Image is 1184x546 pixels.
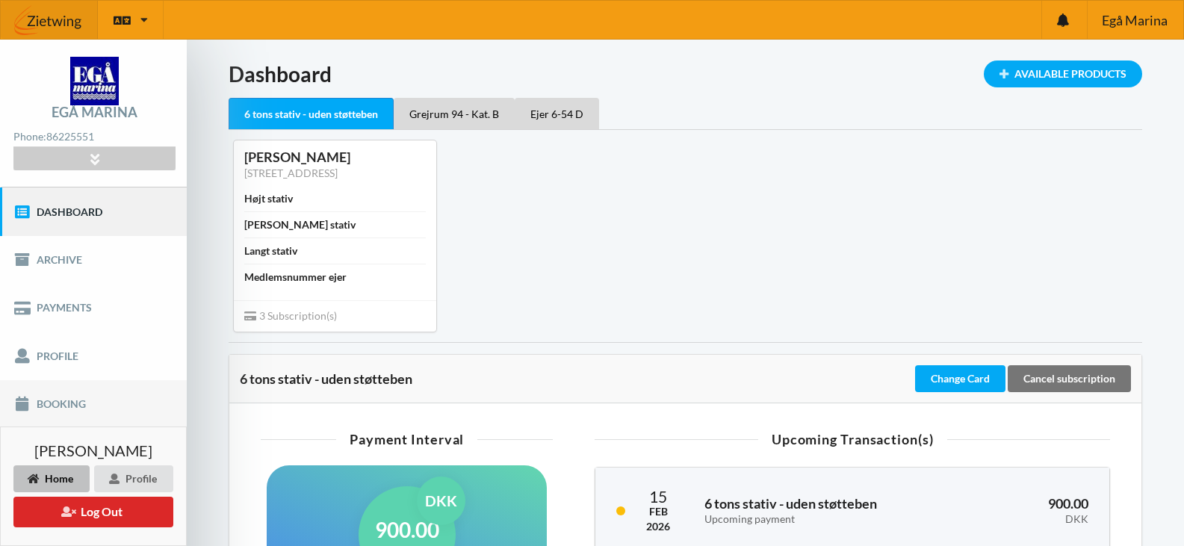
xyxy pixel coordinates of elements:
div: Change Card [915,365,1005,392]
div: 2026 [646,519,670,534]
img: logo [70,57,119,105]
h3: 6 tons stativ - uden støtteben [704,495,952,525]
div: Home [13,465,90,492]
div: Cancel subscription [1008,365,1131,392]
a: [STREET_ADDRESS] [244,167,338,179]
span: 3 Subscription(s) [244,309,337,322]
div: [PERSON_NAME] [244,149,426,166]
div: DKK [973,513,1088,526]
div: Profile [94,465,173,492]
div: Ejer 6-54 D [515,98,599,129]
div: Medlemsnummer ejer [244,270,347,285]
div: 6 tons stativ - uden støtteben [240,371,912,386]
div: Egå Marina [52,105,137,119]
h1: 900.00 [375,516,439,543]
div: Højt stativ [244,191,293,206]
div: Payment Interval [261,432,553,446]
span: [PERSON_NAME] [34,443,152,458]
span: Egå Marina [1102,13,1168,27]
h3: 900.00 [973,495,1088,525]
div: Grejrum 94 - Kat. B [394,98,515,129]
div: Langt stativ [244,243,297,258]
div: DKK [417,477,465,525]
div: Upcoming payment [704,513,952,526]
div: Feb [646,504,670,519]
div: [PERSON_NAME] stativ [244,217,356,232]
div: Available Products [984,61,1142,87]
div: Upcoming Transaction(s) [595,432,1110,446]
strong: 86225551 [46,130,94,143]
div: 15 [646,488,670,504]
h1: Dashboard [229,61,1142,87]
button: Log Out [13,497,173,527]
div: 6 tons stativ - uden støtteben [229,98,394,130]
div: Phone: [13,127,175,147]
